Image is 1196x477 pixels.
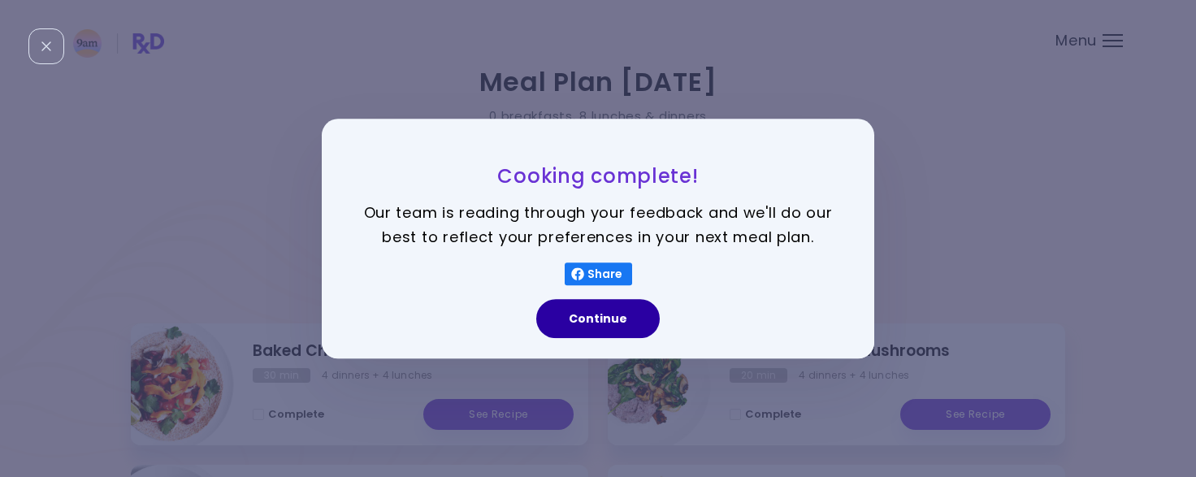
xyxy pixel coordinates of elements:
[362,201,834,250] p: Our team is reading through your feedback and we'll do our best to reflect your preferences in yo...
[565,262,632,285] button: Share
[584,267,626,280] span: Share
[362,163,834,189] h3: Cooking complete!
[536,299,660,338] button: Continue
[28,28,64,64] div: Close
